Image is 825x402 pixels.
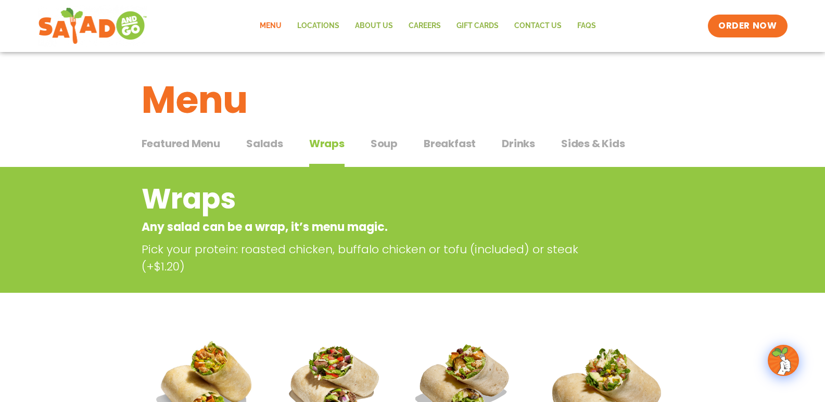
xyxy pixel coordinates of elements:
[142,218,600,236] p: Any salad can be a wrap, it’s menu magic.
[769,346,798,375] img: wpChatIcon
[718,20,777,32] span: ORDER NOW
[502,136,535,151] span: Drinks
[142,178,600,220] h2: Wraps
[561,136,625,151] span: Sides & Kids
[142,132,684,167] div: Tabbed content
[569,14,604,38] a: FAQs
[142,136,220,151] span: Featured Menu
[38,5,148,47] img: new-SAG-logo-768×292
[289,14,347,38] a: Locations
[246,136,283,151] span: Salads
[708,15,787,37] a: ORDER NOW
[142,72,684,128] h1: Menu
[252,14,289,38] a: Menu
[371,136,398,151] span: Soup
[401,14,449,38] a: Careers
[449,14,506,38] a: GIFT CARDS
[142,241,605,275] p: Pick your protein: roasted chicken, buffalo chicken or tofu (included) or steak (+$1.20)
[424,136,476,151] span: Breakfast
[506,14,569,38] a: Contact Us
[309,136,345,151] span: Wraps
[252,14,604,38] nav: Menu
[347,14,401,38] a: About Us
